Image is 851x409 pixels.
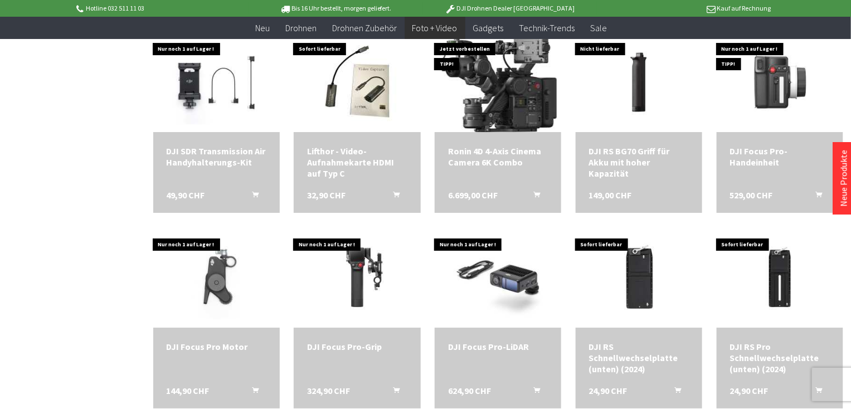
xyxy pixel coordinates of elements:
[167,341,266,352] div: DJI Focus Pro Motor
[730,341,830,374] div: DJI RS Pro Schnellwechselplatte (unten) (2024)
[448,385,491,396] span: 624,90 CHF
[294,235,420,320] img: DJI Focus Pro-Grip
[307,341,407,352] div: DJI Focus Pro-Grip
[307,341,407,352] a: DJI Focus Pro-Grip 324,90 CHF In den Warenkorb
[802,189,829,204] button: In den Warenkorb
[661,385,688,400] button: In den Warenkorb
[473,22,504,33] span: Gadgets
[285,22,317,33] span: Drohnen
[380,189,406,204] button: In den Warenkorb
[589,145,689,179] div: DJI RS BG70 Griff für Akku mit hoher Kapazität
[153,40,280,125] img: DJI SDR Transmission Air Handyhalterungs-Kit
[730,145,830,168] a: DJI Focus Pro-Handeinheit 529,00 CHF In den Warenkorb
[167,145,266,168] a: DJI SDR Transmission Air Handyhalterungs-Kit 49,90 CHF In den Warenkorb
[520,189,547,204] button: In den Warenkorb
[576,40,702,125] img: DJI RS BG70 Griff für Akku mit hoher Kapazität
[167,385,210,396] span: 144,90 CHF
[307,145,407,179] a: Lifthor - Video-Aufnahmekarte HDMI auf Typ C 32,90 CHF In den Warenkorb
[435,235,561,320] img: DJI Focus Pro-LiDAR
[448,341,548,352] div: DJI Focus Pro-LiDAR
[239,189,265,204] button: In den Warenkorb
[307,189,346,201] span: 32,90 CHF
[307,32,407,132] img: Lifthor - Video-Aufnahmekarte HDMI auf Typ C
[802,385,829,400] button: In den Warenkorb
[448,145,548,168] div: Ronin 4D 4-Axis Cinema Camera 6K Combo
[838,150,849,207] a: Neue Produkte
[75,2,249,15] p: Hotline 032 511 11 03
[423,2,597,15] p: DJI Drohnen Dealer [GEOGRAPHIC_DATA]
[583,17,615,40] a: Sale
[448,145,548,168] a: Ronin 4D 4-Axis Cinema Camera 6K Combo 6.699,00 CHF In den Warenkorb
[249,2,422,15] p: Bis 16 Uhr bestellt, morgen geliefert.
[717,40,843,125] img: DJI Focus Pro-Handeinheit
[307,145,407,179] div: Lifthor - Video-Aufnahmekarte HDMI auf Typ C
[591,22,607,33] span: Sale
[519,22,575,33] span: Technik-Trends
[448,341,548,352] a: DJI Focus Pro-LiDAR 624,90 CHF In den Warenkorb
[730,385,769,396] span: 24,90 CHF
[730,189,773,201] span: 529,00 CHF
[589,385,628,396] span: 24,90 CHF
[412,22,458,33] span: Foto + Video
[576,235,702,320] img: DJI RS Schnellwechselplatte (unten) (2024)
[278,17,324,40] a: Drohnen
[730,145,830,168] div: DJI Focus Pro-Handeinheit
[167,189,205,201] span: 49,90 CHF
[520,385,547,400] button: In den Warenkorb
[307,385,350,396] span: 324,90 CHF
[247,17,278,40] a: Neu
[255,22,270,33] span: Neu
[167,145,266,168] div: DJI SDR Transmission Air Handyhalterungs-Kit
[589,341,689,374] a: DJI RS Schnellwechselplatte (unten) (2024) 24,90 CHF In den Warenkorb
[439,32,557,132] img: Ronin 4D 4-Axis Cinema Camera 6K Combo
[512,17,583,40] a: Technik-Trends
[465,17,512,40] a: Gadgets
[324,17,405,40] a: Drohnen Zubehör
[589,341,689,374] div: DJI RS Schnellwechselplatte (unten) (2024)
[448,189,498,201] span: 6.699,00 CHF
[153,235,280,320] img: DJI Focus Pro Motor
[597,2,771,15] p: Kauf auf Rechnung
[167,341,266,352] a: DJI Focus Pro Motor 144,90 CHF In den Warenkorb
[380,385,406,400] button: In den Warenkorb
[589,189,632,201] span: 149,00 CHF
[239,385,265,400] button: In den Warenkorb
[730,341,830,374] a: DJI RS Pro Schnellwechselplatte (unten) (2024) 24,90 CHF In den Warenkorb
[405,17,465,40] a: Foto + Video
[332,22,397,33] span: Drohnen Zubehör
[717,235,843,320] img: DJI RS Pro Schnellwechselplatte (unten) (2024)
[589,145,689,179] a: DJI RS BG70 Griff für Akku mit hoher Kapazität 149,00 CHF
